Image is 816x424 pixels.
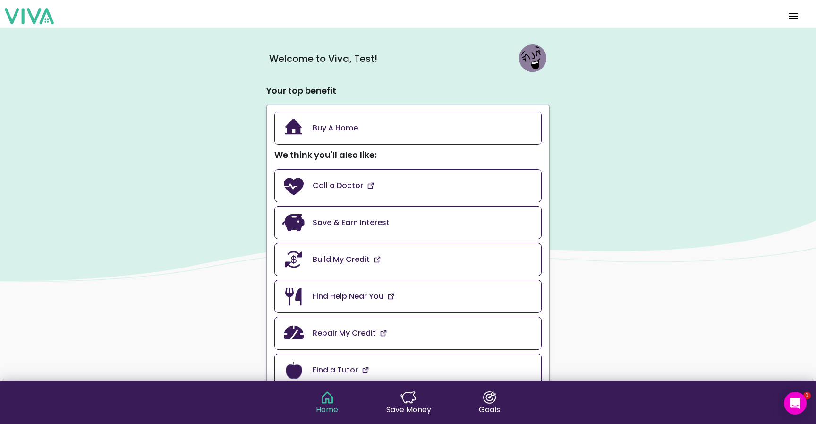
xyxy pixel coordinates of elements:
a: Repair My Credit [274,317,542,350]
img: amenity [282,174,305,197]
img: amenity [282,248,305,271]
ion-text: Save & Earn Interest [313,217,390,228]
img: amenity [282,359,305,381]
img: amenity [362,366,369,374]
ion-text: Home [316,404,338,415]
p: Your top benefit [266,84,550,97]
img: amenity [282,285,305,308]
img: amenity [282,211,305,234]
ion-text: Goals [479,404,500,415]
a: Build My Credit [274,243,542,276]
ion-text: Find Help Near You [313,291,383,302]
ion-text: We think you'll also like : [274,149,376,161]
ion-text: Find a Tutor [313,364,358,376]
a: Save & Earn Interest [274,206,542,239]
img: amenity [380,329,387,337]
a: singleWord.saveMoneySave Money [386,391,431,415]
img: amenity [367,182,374,190]
a: Call a Doctor [274,169,542,202]
img: amenity [387,293,395,300]
img: amenity [282,117,305,139]
a: Find Help Near You [274,280,542,313]
img: singleWord.goals [482,391,498,404]
a: singleWord.homeHome [316,391,338,415]
img: singleWord.saveMoney [400,391,416,404]
div: Open Intercom Messenger [784,392,807,415]
a: singleWord.goalsGoals [479,391,500,415]
img: amenity [374,256,381,263]
ion-text: Buy A Home [313,122,358,134]
ion-text: Repair My Credit [313,328,376,339]
a: Find a Tutor [274,354,542,387]
img: amenity [282,322,305,345]
a: Buy A Home [274,112,542,145]
ion-text: Build My Credit [313,254,370,265]
ion-text: Call a Doctor [313,180,363,191]
ion-text: Welcome to Viva , Test! [269,52,377,66]
ion-text: Save Money [386,404,431,415]
span: 1 [803,392,811,399]
img: singleWord.home [319,391,335,404]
